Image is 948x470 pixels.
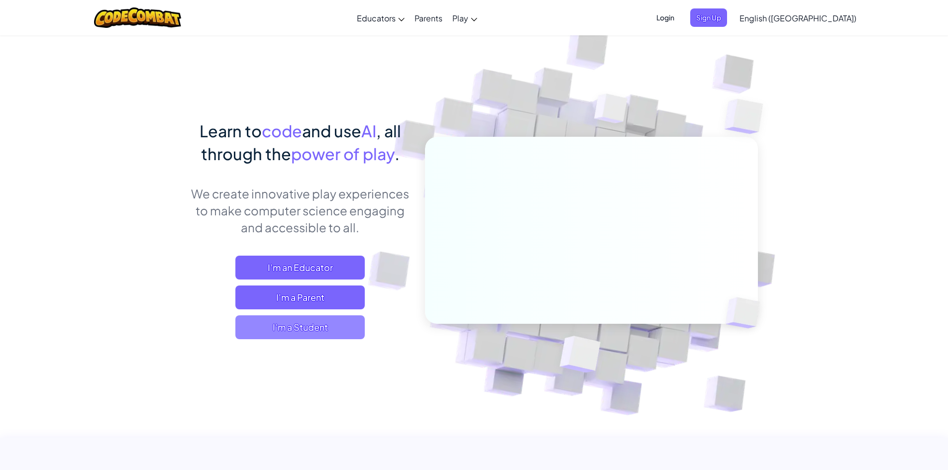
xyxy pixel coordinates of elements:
a: Parents [410,4,447,31]
span: and use [302,121,361,141]
a: I'm a Parent [235,285,365,309]
img: Overlap cubes [709,277,783,349]
img: Overlap cubes [705,75,791,159]
button: I'm a Student [235,315,365,339]
span: code [262,121,302,141]
span: power of play [291,144,395,164]
a: English ([GEOGRAPHIC_DATA]) [735,4,861,31]
button: Sign Up [690,8,727,27]
img: CodeCombat logo [94,7,181,28]
span: Learn to [200,121,262,141]
img: Overlap cubes [535,315,624,397]
button: Login [650,8,680,27]
span: English ([GEOGRAPHIC_DATA]) [739,13,856,23]
span: . [395,144,400,164]
img: Overlap cubes [575,74,647,148]
span: Educators [357,13,396,23]
a: Educators [352,4,410,31]
p: We create innovative play experiences to make computer science engaging and accessible to all. [191,185,410,236]
a: I'm an Educator [235,256,365,280]
a: Play [447,4,482,31]
span: AI [361,121,376,141]
span: Play [452,13,468,23]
